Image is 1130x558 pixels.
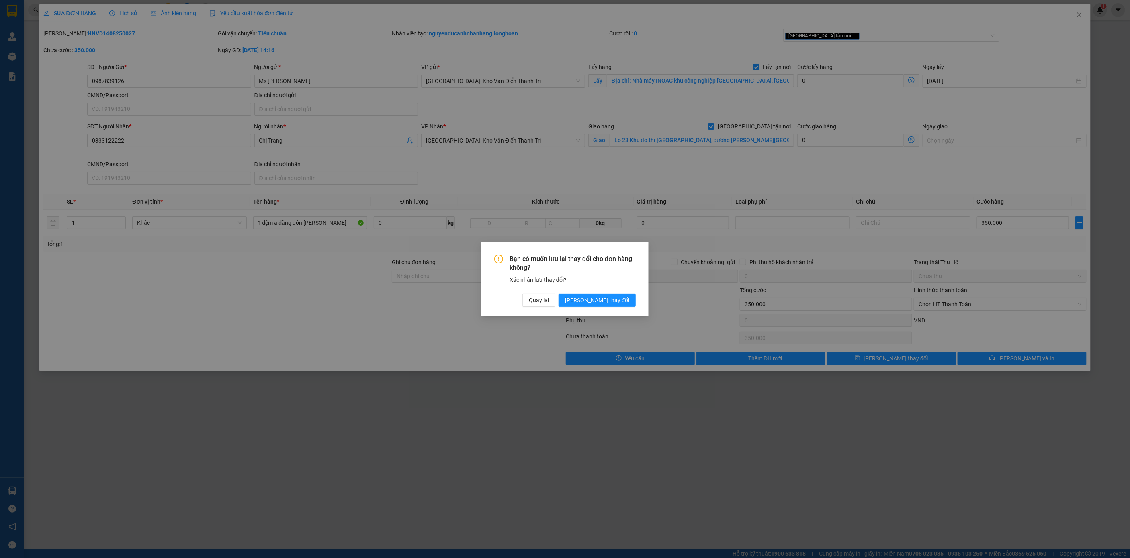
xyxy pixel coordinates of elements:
button: Quay lại [522,294,555,307]
span: exclamation-circle [494,255,503,263]
span: Quay lại [529,296,549,305]
button: [PERSON_NAME] thay đổi [559,294,636,307]
div: Xác nhận lưu thay đổi? [510,275,636,284]
span: [PERSON_NAME] thay đổi [565,296,629,305]
span: Bạn có muốn lưu lại thay đổi cho đơn hàng không? [510,255,636,273]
